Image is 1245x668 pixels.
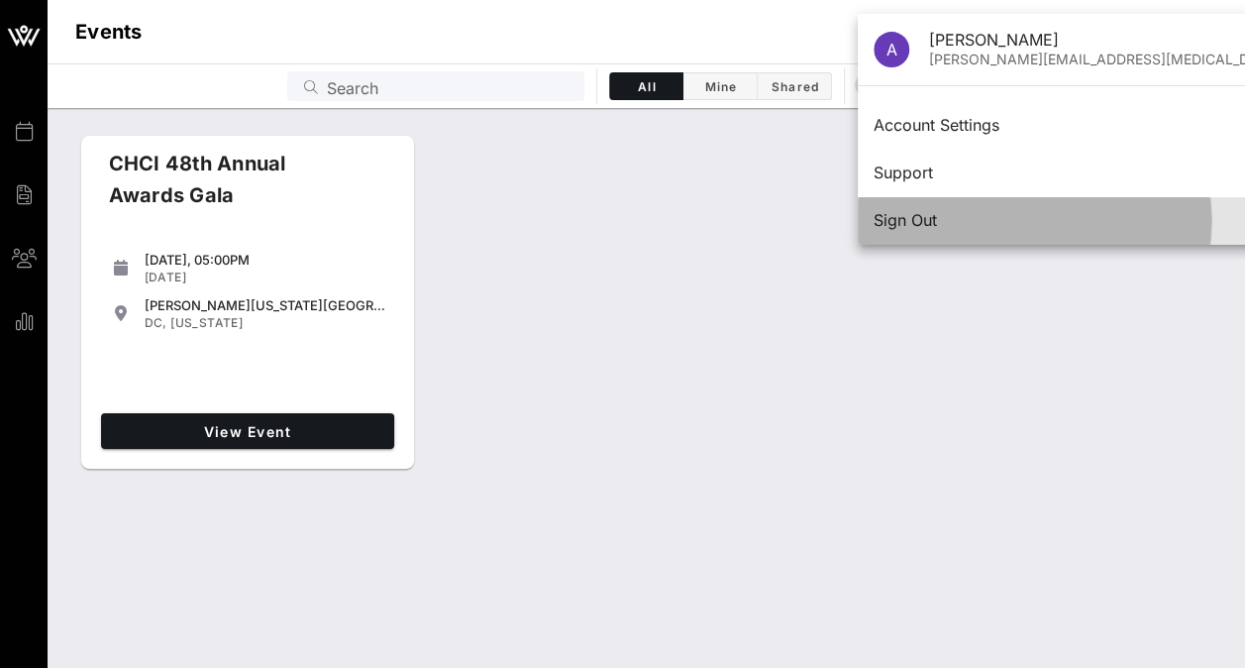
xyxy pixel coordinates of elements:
button: Mine [683,72,758,100]
div: [DATE], 05:00PM [145,252,386,268]
span: Shared [770,79,819,94]
button: All [609,72,683,100]
span: [US_STATE] [170,315,243,330]
span: All [622,79,671,94]
div: [DATE] [145,270,386,285]
div: CHCI 48th Annual Awards Gala [93,148,372,227]
span: A [886,40,897,59]
span: Mine [695,79,745,94]
button: Shared [758,72,832,100]
h1: Events [75,16,143,48]
a: View Event [101,413,394,449]
span: DC, [145,315,167,330]
div: [PERSON_NAME][US_STATE][GEOGRAPHIC_DATA] [145,297,386,313]
span: View Event [109,423,386,440]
